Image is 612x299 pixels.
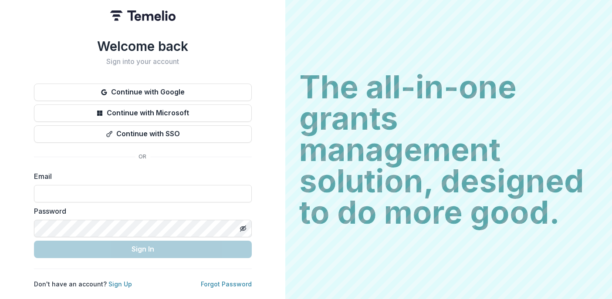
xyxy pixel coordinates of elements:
[110,10,176,21] img: Temelio
[34,279,132,289] p: Don't have an account?
[236,222,250,235] button: Toggle password visibility
[34,171,247,181] label: Email
[108,280,132,288] a: Sign Up
[34,206,247,216] label: Password
[34,84,252,101] button: Continue with Google
[34,104,252,122] button: Continue with Microsoft
[34,38,252,54] h1: Welcome back
[201,280,252,288] a: Forgot Password
[34,57,252,66] h2: Sign into your account
[34,125,252,143] button: Continue with SSO
[34,241,252,258] button: Sign In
